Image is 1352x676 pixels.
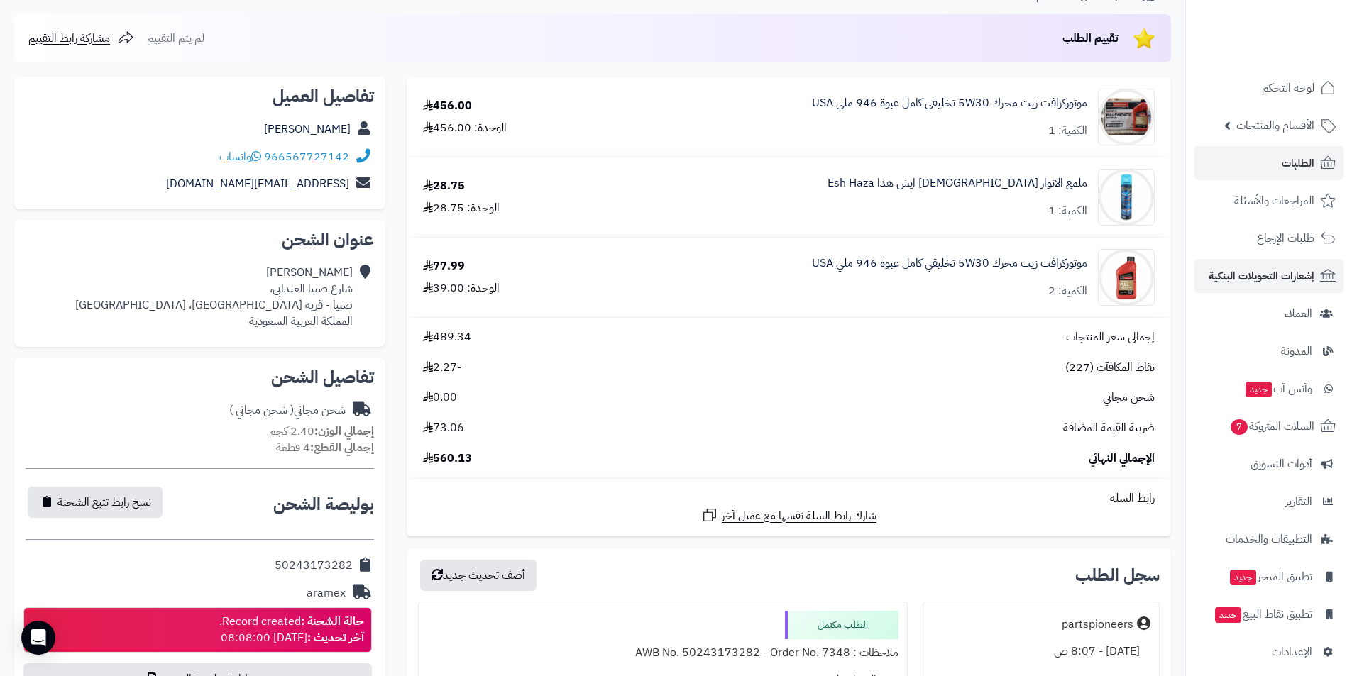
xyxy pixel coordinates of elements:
a: التقارير [1194,484,1343,519]
h3: سجل الطلب [1075,567,1160,584]
div: الطلب مكتمل [785,611,898,639]
span: تطبيق نقاط البيع [1214,604,1312,624]
h2: بوليصة الشحن [273,496,374,513]
span: لوحة التحكم [1262,78,1314,98]
span: ( شحن مجاني ) [229,401,294,419]
a: أدوات التسويق [1194,447,1343,481]
div: رابط السلة [412,490,1165,506]
a: [PERSON_NAME] [264,121,351,138]
span: 560.13 [423,450,472,467]
a: العملاء [1194,297,1343,331]
span: شحن مجاني [1103,389,1155,406]
a: تطبيق نقاط البيعجديد [1194,597,1343,631]
a: طلبات الإرجاع [1194,221,1343,255]
span: وآتس آب [1244,379,1312,399]
span: إجمالي سعر المنتجات [1066,329,1155,345]
strong: آخر تحديث : [307,629,364,646]
span: الأقسام والمنتجات [1236,116,1314,135]
h2: تفاصيل الشحن [26,369,374,386]
img: 1728797347-WhatsApp%20Image%202024-10-13%20at%208.24.35%20AM-90x90.jpeg [1099,169,1154,226]
strong: حالة الشحنة : [301,613,364,630]
span: المراجعات والأسئلة [1234,191,1314,211]
span: الإعدادات [1272,642,1312,662]
span: ضريبة القيمة المضافة [1063,420,1155,436]
span: تقييم الطلب [1062,30,1119,47]
div: شحن مجاني [229,402,346,419]
small: 4 قطعة [276,439,374,456]
a: وآتس آبجديد [1194,372,1343,406]
div: ملاحظات : AWB No. 50243173282 - Order No. 7348 [427,639,898,667]
h2: تفاصيل العميل [26,88,374,105]
div: 456.00 [423,98,472,114]
a: واتساب [219,148,261,165]
span: 73.06 [423,420,464,436]
span: نسخ رابط تتبع الشحنة [57,494,151,511]
a: ملمع الانوار [DEMOGRAPHIC_DATA] ايش هذا Esh Haza [828,175,1087,192]
span: لم يتم التقييم [147,30,204,47]
span: جديد [1215,607,1241,623]
img: logo-2.png [1255,40,1339,70]
a: تطبيق المتجرجديد [1194,560,1343,594]
span: نقاط المكافآت (227) [1065,360,1155,376]
a: المدونة [1194,334,1343,368]
span: -2.27 [423,360,461,376]
a: الطلبات [1194,146,1343,180]
h2: عنوان الشحن [26,231,374,248]
span: الإجمالي النهائي [1089,450,1155,467]
span: مشاركة رابط التقييم [28,30,110,47]
div: الوحدة: 39.00 [423,280,500,297]
a: مشاركة رابط التقييم [28,30,134,47]
a: [EMAIL_ADDRESS][DOMAIN_NAME] [166,175,349,192]
a: 966567727142 [264,148,349,165]
span: التقارير [1285,492,1312,511]
a: شارك رابط السلة نفسها مع عميل آخر [701,506,876,524]
strong: إجمالي الوزن: [314,423,374,440]
img: 1721312482-WhatsApp%20Image%202024-07-18%20at%204.57.00%20PM%20(1)-90x90.jpeg [1099,89,1154,145]
span: الطلبات [1282,153,1314,173]
div: الوحدة: 28.75 [423,200,500,216]
a: لوحة التحكم [1194,71,1343,105]
div: Open Intercom Messenger [21,621,55,655]
a: التطبيقات والخدمات [1194,522,1343,556]
a: موتوركرافت زيت محرك 5W30 تخليقي كامل عبوة 946 ملي USA [812,255,1087,272]
span: 0.00 [423,389,457,406]
div: 28.75 [423,178,465,194]
small: 2.40 كجم [269,423,374,440]
strong: إجمالي القطع: [310,439,374,456]
div: partspioneers [1062,616,1133,633]
a: إشعارات التحويلات البنكية [1194,259,1343,293]
div: الوحدة: 456.00 [423,120,507,136]
span: العملاء [1285,304,1312,323]
span: 7 [1231,419,1248,435]
div: 50243173282 [275,558,353,574]
button: أضف تحديث جديد [420,560,537,591]
a: المراجعات والأسئلة [1194,184,1343,218]
span: إشعارات التحويلات البنكية [1209,266,1314,286]
div: Record created. [DATE] 08:08:00 [219,614,364,646]
span: طلبات الإرجاع [1257,228,1314,248]
button: نسخ رابط تتبع الشحنة [28,487,163,518]
span: شارك رابط السلة نفسها مع عميل آخر [722,508,876,524]
div: [DATE] - 8:07 ص [932,638,1150,665]
a: موتوركرافت زيت محرك 5W30 تخليقي كامل عبوة 946 ملي USA [812,95,1087,111]
span: 489.34 [423,329,471,345]
div: الكمية: 1 [1048,203,1087,219]
div: aramex [307,585,346,602]
span: جديد [1246,382,1272,397]
a: الإعدادات [1194,635,1343,669]
img: Motorcraft%205W%2030%20Full%20Synthetic%20Motor%20Oil_288x288.jpg.renditions.original-90x90.png [1099,249,1154,306]
span: أدوات التسويق [1251,454,1312,474]
span: جديد [1230,570,1256,585]
a: السلات المتروكة7 [1194,409,1343,443]
span: تطبيق المتجر [1229,567,1312,587]
span: المدونة [1281,341,1312,361]
div: الكمية: 2 [1048,283,1087,299]
span: التطبيقات والخدمات [1226,529,1312,549]
span: السلات المتروكة [1229,416,1314,436]
div: 77.99 [423,258,465,275]
div: [PERSON_NAME] شارع صبيا العيدابي، صبيا - قرية [GEOGRAPHIC_DATA]، [GEOGRAPHIC_DATA] المملكة العربي... [75,265,353,329]
div: الكمية: 1 [1048,123,1087,139]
